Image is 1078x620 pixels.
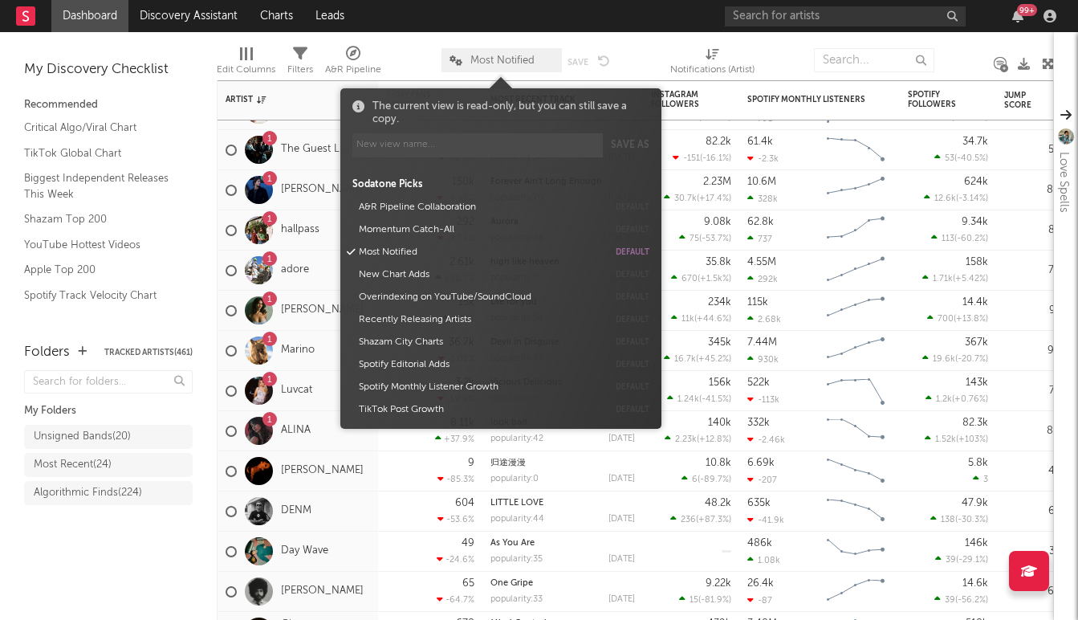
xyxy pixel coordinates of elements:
[702,154,729,163] span: -16.1 %
[681,315,694,324] span: 11k
[958,596,986,605] span: -56.2 %
[665,434,731,444] div: ( )
[616,338,649,346] button: default
[670,40,755,87] div: Notifications (Artist)
[698,516,729,524] span: +87.3 %
[24,169,177,202] a: Biggest Independent Releases This Week
[670,514,731,524] div: ( )
[966,377,988,388] div: 143k
[673,153,731,163] div: ( )
[962,297,988,308] div: 14.4k
[616,248,649,256] button: default
[287,60,313,80] div: Filters
[958,355,986,364] span: -20.7 %
[747,257,776,267] div: 4.55M
[922,353,988,364] div: ( )
[962,498,988,508] div: 47.9k
[437,514,474,524] div: -53.6 %
[490,595,543,604] div: popularity: 33
[675,435,697,444] span: 2.23k
[677,395,699,404] span: 1.24k
[938,315,954,324] span: 700
[616,316,649,324] button: default
[1004,91,1044,110] div: Jump Score
[935,435,956,444] span: 1.52k
[747,538,772,549] div: 486k
[747,498,771,508] div: 635k
[1004,582,1068,602] div: 65.4
[747,434,785,445] div: -2.46k
[1004,301,1068,320] div: 95.1
[1054,152,1073,213] div: Love Spells
[353,263,608,286] button: New Chart Adds
[704,217,731,227] div: 9.08k
[104,349,193,357] button: Tracked Artists(461)
[352,133,603,157] input: New view name...
[820,251,892,291] svg: Chart title
[281,504,311,518] a: DENM
[700,475,729,484] span: -89.7 %
[664,193,731,203] div: ( )
[747,314,781,324] div: 2.68k
[747,153,779,164] div: -2.3k
[490,539,635,548] div: As You Are
[598,53,610,67] button: Undo the changes to the current view.
[608,475,635,483] div: [DATE]
[820,170,892,210] svg: Chart title
[820,532,892,572] svg: Chart title
[706,137,731,147] div: 82.2k
[679,233,731,243] div: ( )
[24,96,193,115] div: Recommended
[490,579,533,588] a: One Gripe
[490,539,535,548] a: As You Are
[24,60,193,80] div: My Discovery Checklist
[698,355,729,364] span: +45.2 %
[954,395,986,404] span: +0.76 %
[708,418,731,428] div: 140k
[681,516,696,524] span: 236
[24,261,177,279] a: Apple Top 200
[281,585,364,598] a: [PERSON_NAME]
[946,556,956,565] span: 39
[968,458,988,468] div: 5.8k
[933,355,955,364] span: 19.6k
[1004,181,1068,200] div: 80.9
[747,177,776,187] div: 10.6M
[936,395,952,404] span: 1.2k
[281,223,319,237] a: hallpass
[24,453,193,477] a: Most Recent(24)
[747,377,770,388] div: 522k
[616,203,649,211] button: default
[651,90,707,109] div: Instagram Followers
[1004,542,1068,561] div: 35.5
[747,337,777,348] div: 7.44M
[965,538,988,549] div: 146k
[927,313,988,324] div: ( )
[353,376,608,398] button: Spotify Monthly Listener Growth
[217,40,275,87] div: Edit Columns
[702,395,729,404] span: -41.5 %
[24,145,177,162] a: TikTok Global Chart
[747,217,774,227] div: 62.8k
[616,406,649,414] button: default
[692,475,698,484] span: 6
[281,424,311,438] a: ALINA
[699,435,729,444] span: +12.8 %
[699,194,729,203] span: +17.4 %
[325,40,381,87] div: A&R Pipeline
[353,196,608,218] button: A&R Pipeline Collaboration
[957,154,986,163] span: -40.5 %
[1012,10,1023,22] button: 99+
[325,60,381,80] div: A&R Pipeline
[468,458,474,468] div: 9
[683,154,700,163] span: -151
[747,194,778,204] div: 328k
[747,95,868,104] div: Spotify Monthly Listeners
[747,515,784,525] div: -41.9k
[1004,381,1068,401] div: 77.2
[24,210,177,228] a: Shazam Top 200
[226,95,346,104] div: Artist
[353,241,608,263] button: Most Notified
[933,275,953,283] span: 1.71k
[281,545,328,558] a: Day Wave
